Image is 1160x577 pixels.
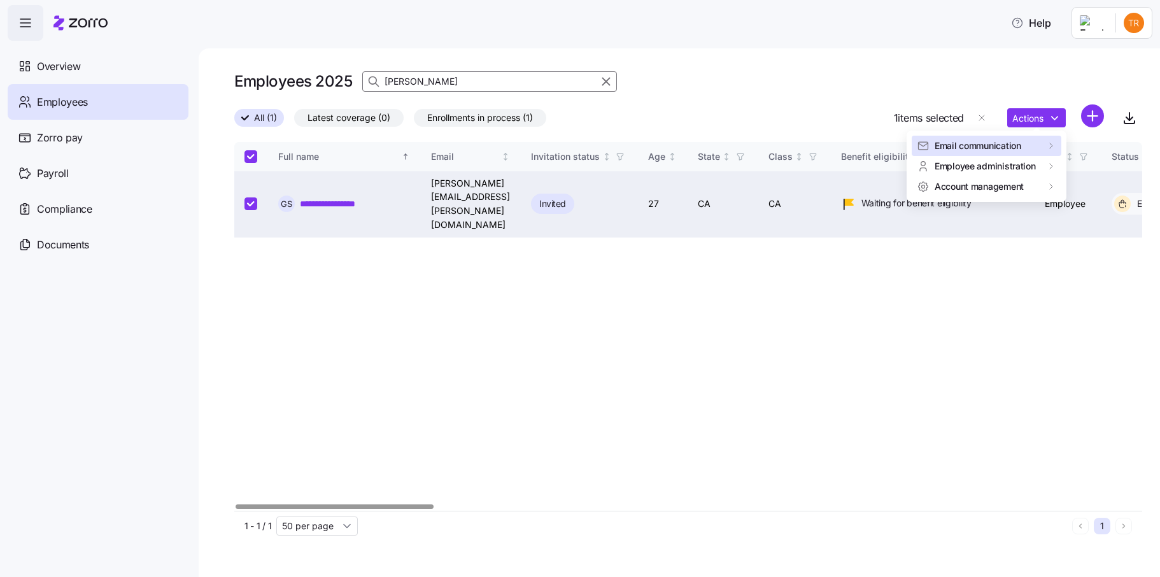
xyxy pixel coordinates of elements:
[244,197,257,210] input: Select record 1
[281,200,292,208] span: G S
[861,197,972,210] span: Waiting for benefit eligibility
[688,171,758,238] td: CA
[935,139,1021,152] span: Email communication
[421,171,521,238] td: [PERSON_NAME][EMAIL_ADDRESS][PERSON_NAME][DOMAIN_NAME]
[539,196,566,211] span: Invited
[758,171,831,238] td: CA
[935,180,1024,193] span: Account management
[935,160,1036,173] span: Employee administration
[638,171,688,238] td: 27
[1035,171,1101,238] td: Employee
